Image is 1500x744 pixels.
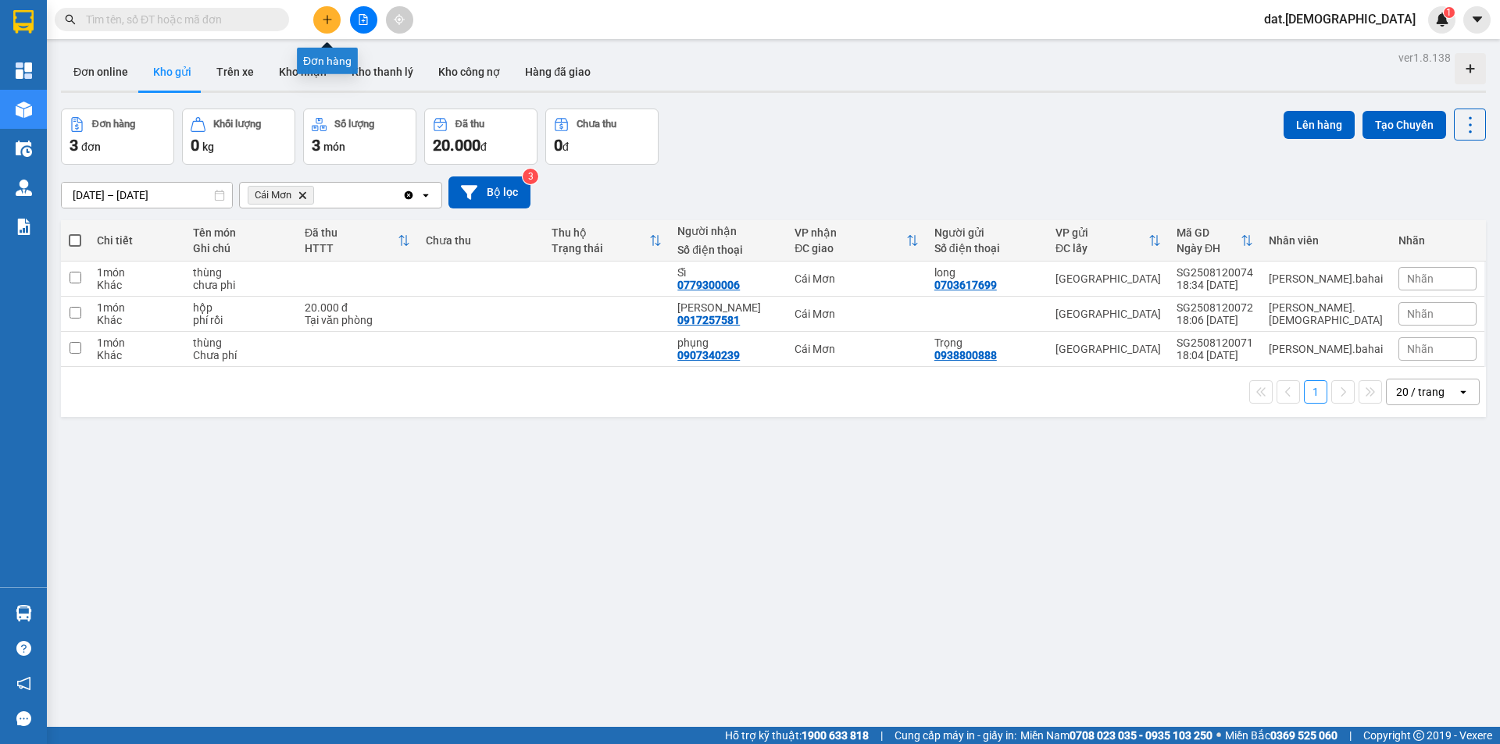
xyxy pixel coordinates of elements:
[1407,272,1434,285] span: Nhãn
[677,349,740,361] div: 0907340239
[1413,730,1424,741] span: copyright
[193,301,289,314] div: hộp
[1177,226,1241,239] div: Mã GD
[795,343,919,355] div: Cái Mơn
[61,109,174,165] button: Đơn hàng3đơn
[523,169,538,184] sup: 3
[266,53,339,91] button: Kho nhận
[1269,272,1383,285] div: ngoan.bahai
[1463,6,1491,34] button: caret-down
[1269,343,1383,355] div: chau.bahai
[334,119,374,130] div: Số lượng
[255,189,291,201] span: Cái Mơn
[70,136,78,155] span: 3
[677,301,779,314] div: Nguyễn Hiếu
[313,6,341,34] button: plus
[1177,242,1241,255] div: Ngày ĐH
[448,176,530,208] button: Bộ lọc
[1177,336,1253,349] div: SG2508120071
[193,266,289,279] div: thùng
[895,727,1016,744] span: Cung cấp máy in - giấy in:
[480,141,487,153] span: đ
[92,119,135,130] div: Đơn hàng
[1020,727,1212,744] span: Miền Nam
[795,308,919,320] div: Cái Mơn
[193,226,289,239] div: Tên món
[193,314,289,326] div: phí rồi
[16,676,31,691] span: notification
[1225,727,1337,744] span: Miền Bắc
[62,183,232,208] input: Select a date range.
[305,242,398,255] div: HTTT
[677,314,740,326] div: 0917257581
[1177,266,1253,279] div: SG2508120074
[677,336,779,349] div: phụng
[1407,343,1434,355] span: Nhãn
[795,272,919,285] div: Cái Mơn
[424,109,537,165] button: Đã thu20.000đ
[880,727,883,744] span: |
[97,301,177,314] div: 1 món
[16,141,32,157] img: warehouse-icon
[191,136,199,155] span: 0
[577,119,616,130] div: Chưa thu
[204,53,266,91] button: Trên xe
[426,53,512,91] button: Kho công nợ
[65,14,76,25] span: search
[554,136,562,155] span: 0
[934,279,997,291] div: 0703617699
[305,226,398,239] div: Đã thu
[1177,279,1253,291] div: 18:34 [DATE]
[358,14,369,25] span: file-add
[1055,226,1148,239] div: VP gửi
[182,109,295,165] button: Khối lượng0kg
[455,119,484,130] div: Đã thu
[934,336,1040,349] div: Trọng
[350,6,377,34] button: file-add
[1169,220,1261,262] th: Toggle SortBy
[97,234,177,247] div: Chi tiết
[1269,234,1383,247] div: Nhân viên
[305,314,410,326] div: Tại văn phòng
[1398,49,1451,66] div: ver 1.8.138
[795,242,906,255] div: ĐC giao
[317,187,319,203] input: Selected Cái Mơn.
[86,11,270,28] input: Tìm tên, số ĐT hoặc mã đơn
[1444,7,1455,18] sup: 1
[1349,727,1352,744] span: |
[386,6,413,34] button: aim
[394,14,405,25] span: aim
[61,53,141,91] button: Đơn online
[13,10,34,34] img: logo-vxr
[1362,111,1446,139] button: Tạo Chuyến
[677,279,740,291] div: 0779300006
[1304,380,1327,404] button: 1
[81,141,101,153] span: đơn
[512,53,603,91] button: Hàng đã giao
[677,225,779,237] div: Người nhận
[248,186,314,205] span: Cái Mơn, close by backspace
[141,53,204,91] button: Kho gửi
[1446,7,1452,18] span: 1
[1055,308,1161,320] div: [GEOGRAPHIC_DATA]
[16,711,31,726] span: message
[545,109,659,165] button: Chưa thu0đ
[16,62,32,79] img: dashboard-icon
[1055,343,1161,355] div: [GEOGRAPHIC_DATA]
[552,242,649,255] div: Trạng thái
[16,180,32,196] img: warehouse-icon
[1284,111,1355,139] button: Lên hàng
[1177,314,1253,326] div: 18:06 [DATE]
[1455,53,1486,84] div: Tạo kho hàng mới
[1177,349,1253,361] div: 18:04 [DATE]
[420,189,432,201] svg: open
[677,244,779,256] div: Số điện thoại
[193,279,289,291] div: chưa phi
[97,279,177,291] div: Khác
[323,141,345,153] span: món
[1270,729,1337,742] strong: 0369 525 060
[305,301,410,314] div: 20.000 đ
[934,226,1040,239] div: Người gửi
[193,336,289,349] div: thùng
[934,242,1040,255] div: Số điện thoại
